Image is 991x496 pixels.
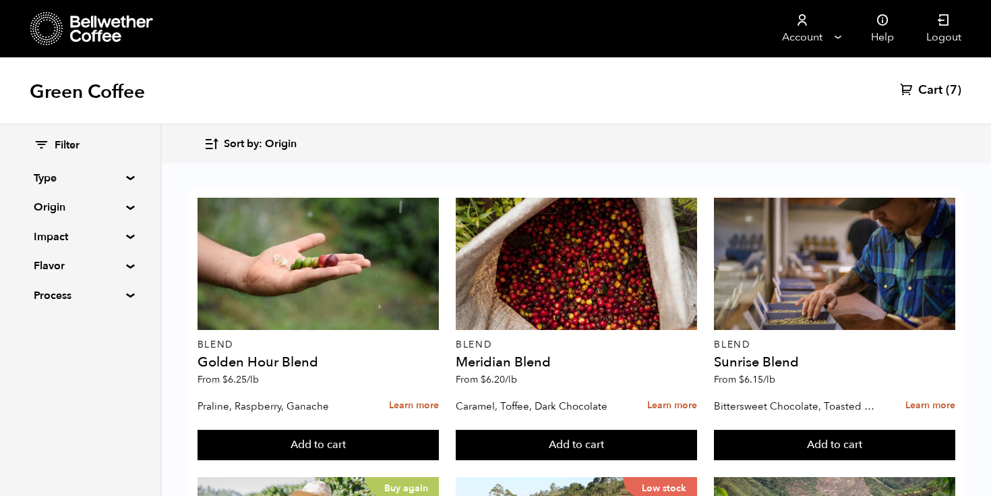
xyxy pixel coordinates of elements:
summary: Type [34,170,127,186]
p: Bittersweet Chocolate, Toasted Marshmallow, Candied Orange, Praline [714,396,878,416]
span: From [198,373,259,386]
button: Add to cart [714,430,955,461]
span: /lb [247,373,259,386]
span: /lb [505,373,517,386]
bdi: 6.15 [739,373,775,386]
span: From [714,373,775,386]
span: (7) [946,82,961,99]
summary: Process [34,287,127,304]
h4: Meridian Blend [456,356,697,369]
span: Cart [918,82,942,99]
h4: Sunrise Blend [714,356,955,369]
span: From [456,373,517,386]
p: Caramel, Toffee, Dark Chocolate [456,396,620,416]
p: Blend [198,340,439,350]
span: Sort by: Origin [224,137,297,152]
span: $ [739,373,744,386]
h4: Golden Hour Blend [198,356,439,369]
p: Praline, Raspberry, Ganache [198,396,362,416]
a: Cart (7) [900,82,961,99]
span: /lb [763,373,775,386]
summary: Flavor [34,258,127,274]
p: Blend [456,340,697,350]
a: Learn more [905,391,955,420]
span: $ [222,373,228,386]
button: Sort by: Origin [204,128,297,160]
summary: Origin [34,199,127,215]
h1: Green Coffee [30,80,145,104]
span: $ [481,373,486,386]
bdi: 6.25 [222,373,259,386]
bdi: 6.20 [481,373,517,386]
button: Add to cart [456,430,697,461]
p: Blend [714,340,955,350]
summary: Impact [34,229,127,245]
a: Learn more [647,391,697,420]
button: Add to cart [198,430,439,461]
a: Learn more [389,391,439,420]
span: Filter [55,138,80,153]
